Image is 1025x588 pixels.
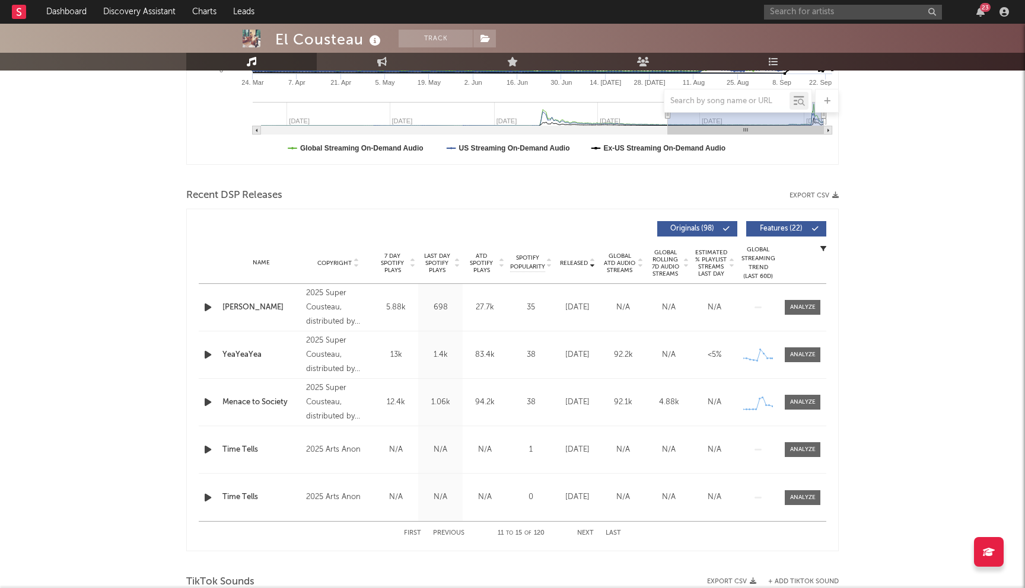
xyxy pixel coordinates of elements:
[707,578,756,585] button: Export CSV
[466,397,504,408] div: 94.2k
[241,79,264,86] text: 24. Mar
[288,79,305,86] text: 7. Apr
[186,188,282,203] span: Recent DSP Releases
[603,302,643,314] div: N/A
[558,444,597,456] div: [DATE]
[421,253,453,274] span: Last Day Spotify Plays
[649,397,689,408] div: 4.88k
[222,349,300,361] a: YeaYeaYea
[466,302,504,314] div: 27.7k
[603,444,643,456] div: N/A
[558,491,597,503] div: [DATE]
[275,30,384,49] div: El Cousteau
[377,253,408,274] span: 7 Day Spotify Plays
[399,30,473,47] button: Track
[510,491,552,503] div: 0
[560,260,588,267] span: Released
[603,491,643,503] div: N/A
[577,530,594,536] button: Next
[222,258,300,267] div: Name
[377,397,415,408] div: 12.4k
[976,7,985,17] button: 23
[665,225,720,232] span: Originals ( 98 )
[433,530,464,536] button: Previous
[300,144,424,152] text: Global Streaming On-Demand Audio
[464,79,482,86] text: 2. Jun
[695,249,727,277] span: Estimated % Playlist Streams Last Day
[488,526,553,541] div: 11 15 120
[806,117,827,124] text: [DATE]
[421,444,460,456] div: N/A
[418,79,441,86] text: 19. May
[375,79,396,86] text: 5. May
[222,444,300,456] a: Time Tells
[377,491,415,503] div: N/A
[507,79,528,86] text: 16. Jun
[695,491,734,503] div: N/A
[330,79,351,86] text: 21. Apr
[772,79,791,86] text: 8. Sep
[306,286,371,329] div: 2025 Super Cousteau, distributed by Stem
[421,397,460,408] div: 1.06k
[740,245,776,281] div: Global Streaming Trend (Last 60D)
[506,531,513,536] span: to
[421,349,460,361] div: 1.4k
[768,579,839,585] button: + Add TikTok Sound
[695,349,734,361] div: <5%
[604,144,726,152] text: Ex-US Streaming On-Demand Audio
[727,79,749,86] text: 25. Aug
[466,253,497,274] span: ATD Spotify Plays
[222,302,300,314] a: [PERSON_NAME]
[603,349,643,361] div: 92.2k
[306,381,371,424] div: 2025 Super Cousteau, distributed by Stem
[421,302,460,314] div: 698
[980,3,991,12] div: 23
[404,530,421,536] button: First
[466,349,504,361] div: 83.4k
[649,491,689,503] div: N/A
[603,253,636,274] span: Global ATD Audio Streams
[664,97,790,106] input: Search by song name or URL
[459,144,570,152] text: US Streaming On-Demand Audio
[377,349,415,361] div: 13k
[377,444,415,456] div: N/A
[466,491,504,503] div: N/A
[222,491,300,503] a: Time Tells
[558,349,597,361] div: [DATE]
[790,192,839,199] button: Export CSV
[695,397,734,408] div: N/A
[649,249,682,277] span: Global Rolling 7D Audio Streams
[764,5,942,20] input: Search for artists
[603,397,643,408] div: 92.1k
[222,397,300,408] a: Menace to Society
[695,444,734,456] div: N/A
[306,443,371,457] div: 2025 Arts Anon
[746,221,826,237] button: Features(22)
[466,444,504,456] div: N/A
[510,444,552,456] div: 1
[558,397,597,408] div: [DATE]
[634,79,666,86] text: 28. [DATE]
[377,302,415,314] div: 5.88k
[809,79,832,86] text: 22. Sep
[317,260,352,267] span: Copyright
[657,221,737,237] button: Originals(98)
[306,334,371,376] div: 2025 Super Cousteau, distributed by Stem
[558,302,597,314] div: [DATE]
[306,490,371,504] div: 2025 Arts Anon
[421,491,460,503] div: N/A
[754,225,808,232] span: Features ( 22 )
[510,302,552,314] div: 35
[510,397,552,408] div: 38
[510,254,545,271] span: Spotify Popularity
[649,349,689,361] div: N/A
[756,579,839,585] button: + Add TikTok Sound
[524,531,531,536] span: of
[649,444,689,456] div: N/A
[649,302,689,314] div: N/A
